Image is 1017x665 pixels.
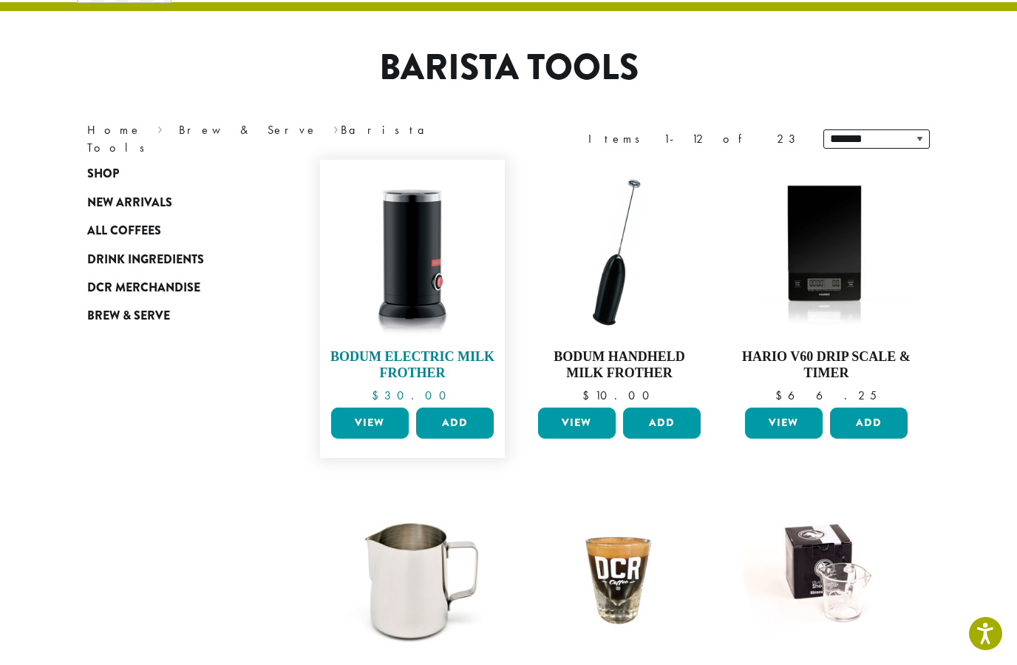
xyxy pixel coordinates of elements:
span: All Coffees [87,222,161,240]
a: Brew & Serve [87,302,265,330]
bdi: 10.00 [582,388,656,403]
bdi: 66.25 [775,388,877,403]
span: › [333,116,339,139]
a: Shop [87,160,265,188]
bdi: 30.00 [372,388,453,403]
span: $ [582,388,595,403]
a: New Arrivals [87,189,265,217]
span: New Arrivals [87,194,172,212]
a: Bodum Electric Milk Frother $30.00 [327,167,497,402]
h1: Barista Tools [76,47,941,90]
button: Add [623,408,701,439]
h4: Bodum Handheld Milk Frother [534,349,704,381]
a: View [331,408,409,439]
a: Home [87,122,142,138]
img: DP3266.20-oz.01.default.png [327,487,497,658]
img: DP3927.01-002.png [534,167,704,337]
span: $ [775,388,788,403]
div: Items 1-12 of 23 [588,130,801,148]
a: Hario V60 Drip Scale & Timer $66.25 [741,167,911,402]
a: Brew & Serve [179,122,318,138]
a: Bodum Handheld Milk Frother $10.00 [534,167,704,402]
span: Drink Ingredients [87,251,204,269]
span: › [157,116,163,139]
a: View [745,408,823,439]
a: View [538,408,616,439]
h4: Hario V60 Drip Scale & Timer [741,349,911,381]
a: Drink Ingredients [87,245,265,273]
nav: Breadcrumb [87,121,486,157]
a: DCR Merchandise [87,274,265,302]
span: Shop [87,165,119,183]
h4: Bodum Electric Milk Frother [327,349,497,381]
span: DCR Merchandise [87,279,200,297]
a: All Coffees [87,217,265,245]
span: Brew & Serve [87,307,170,325]
button: Add [416,408,494,439]
button: Add [830,408,908,439]
img: Hario-V60-Scale-300x300.jpg [741,167,911,337]
span: $ [372,388,384,403]
img: DP3954.01-002.png [327,167,497,337]
img: DCR-Shot-Glass-300x300.jpg [534,487,704,658]
img: Rhinoware-dual-spout-glass-300x300.jpg [741,487,911,658]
